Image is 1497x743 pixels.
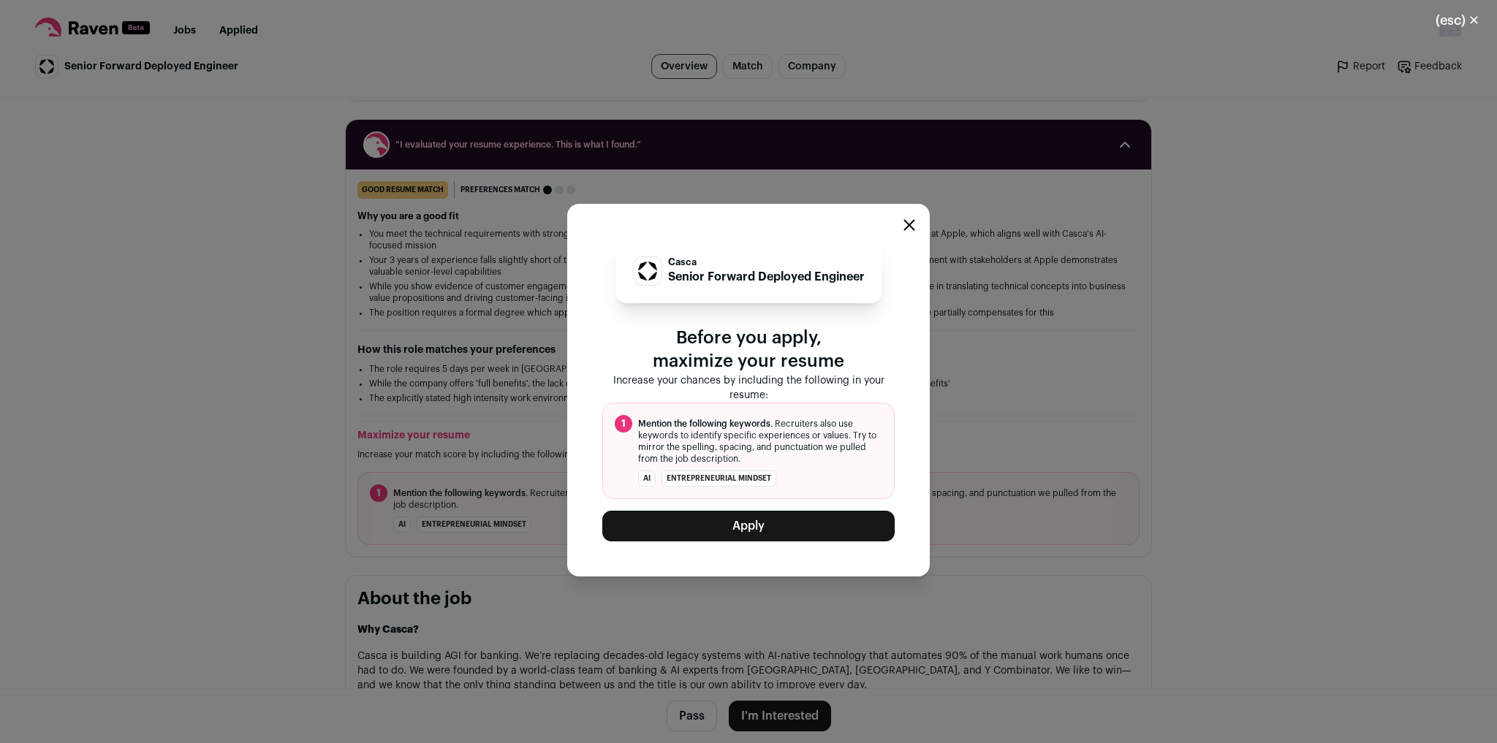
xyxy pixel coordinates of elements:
span: . Recruiters also use keywords to identify specific experiences or values. Try to mirror the spel... [638,418,882,465]
p: Increase your chances by including the following in your resume: [602,373,895,403]
img: e252fe631a45ce1f8bfba025e1120cde40966df4b654e1af435ba4a5b26201e5.png [634,257,662,285]
li: AI [638,470,656,487]
button: Close modal [1418,4,1497,37]
p: Senior Forward Deployed Engineer [668,268,865,286]
p: Before you apply, maximize your resume [602,327,895,373]
li: entrepreneurial mindset [662,470,776,487]
span: Mention the following keywords [638,419,770,428]
span: 1 [615,415,632,433]
button: Close modal [903,219,915,231]
button: Apply [602,511,895,541]
p: Casca [668,256,865,268]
